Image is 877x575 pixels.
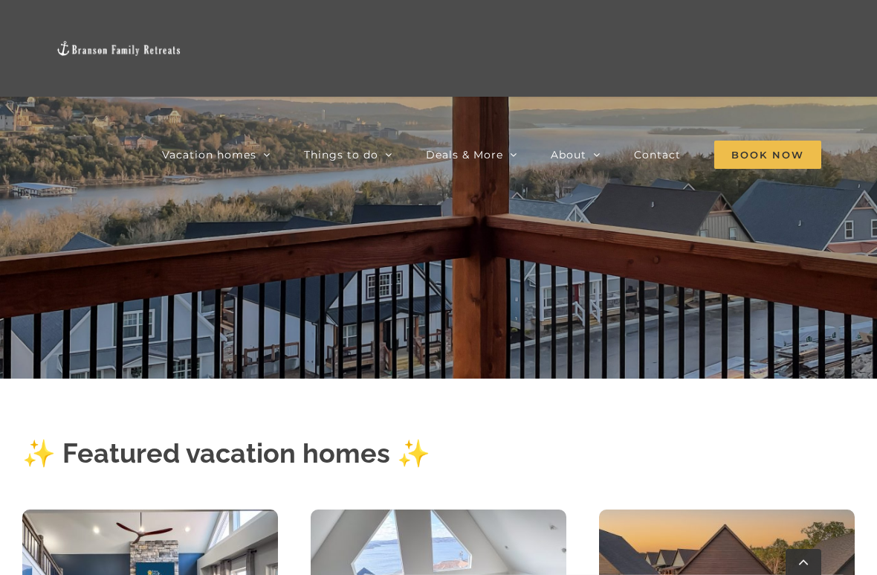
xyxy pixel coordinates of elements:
[162,106,271,203] a: Vacation homes
[714,106,821,203] a: Book Now
[426,150,503,160] span: Deals & More
[22,437,430,469] strong: ✨ Featured vacation homes ✨
[56,40,182,57] img: Branson Family Retreats Logo
[311,508,566,527] a: Copper Pointe at Table Rock Lake-1051
[551,150,586,160] span: About
[162,106,821,203] nav: Main Menu Sticky
[304,150,378,160] span: Things to do
[162,150,256,160] span: Vacation homes
[22,508,278,527] a: Skye Retreat at Table Rock Lake-3004-Edit
[714,141,821,169] span: Book Now
[599,508,855,527] a: DCIM100MEDIADJI_0124.JPG
[551,106,601,203] a: About
[426,106,517,203] a: Deals & More
[304,106,392,203] a: Things to do
[634,106,681,203] a: Contact
[634,150,681,160] span: Contact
